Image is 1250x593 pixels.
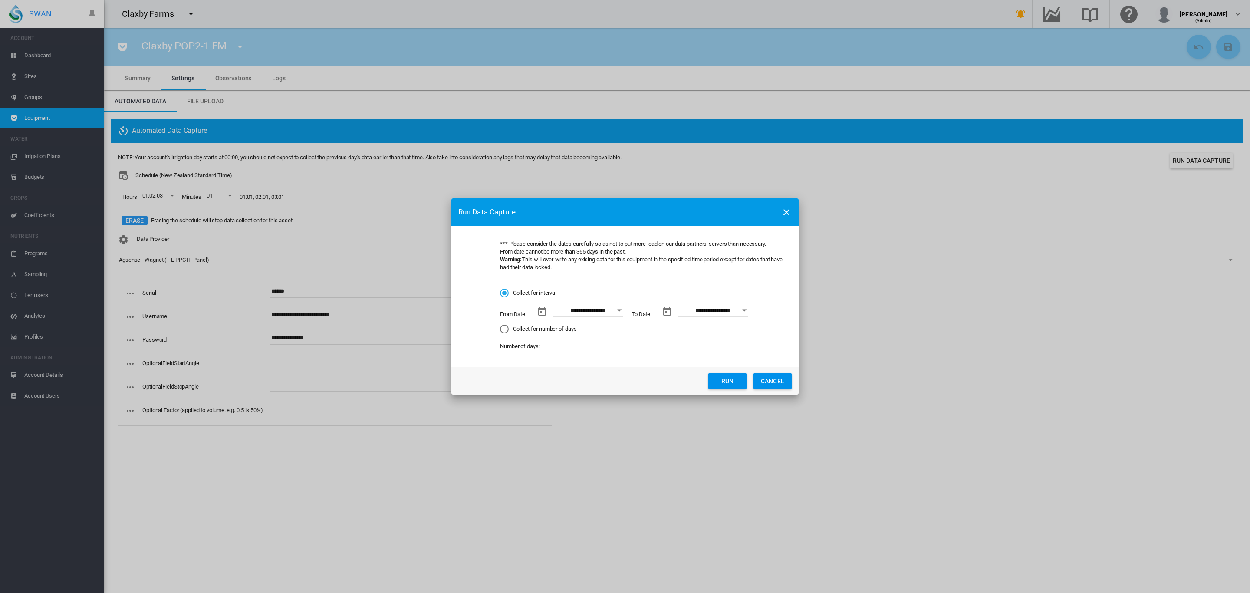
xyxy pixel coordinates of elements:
button: Open calendar [737,303,752,318]
button: Open calendar [612,303,627,318]
div: From Date: [500,310,526,318]
button: md-calendar [533,303,551,320]
button: Run [708,373,747,389]
md-datepicker: End date [656,304,752,324]
div: To Date: [632,310,651,318]
button: CANCEL [753,373,792,389]
b: Warning: [500,256,522,263]
button: md-calendar [658,303,676,320]
md-radio-button: Collect for interval [500,289,785,297]
md-datepicker: From Date [531,304,627,324]
md-radio-button: Collect for number of days [500,325,785,333]
input: From Date [553,304,623,317]
div: Run Data Capture [458,207,775,217]
button: icon-close [778,204,795,221]
div: *** Please consider the dates carefully so as not to put more load on our data partners' servers ... [500,240,785,272]
input: End date [678,304,748,317]
md-icon: icon-close [781,207,792,217]
div: Number of days: [500,343,540,350]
